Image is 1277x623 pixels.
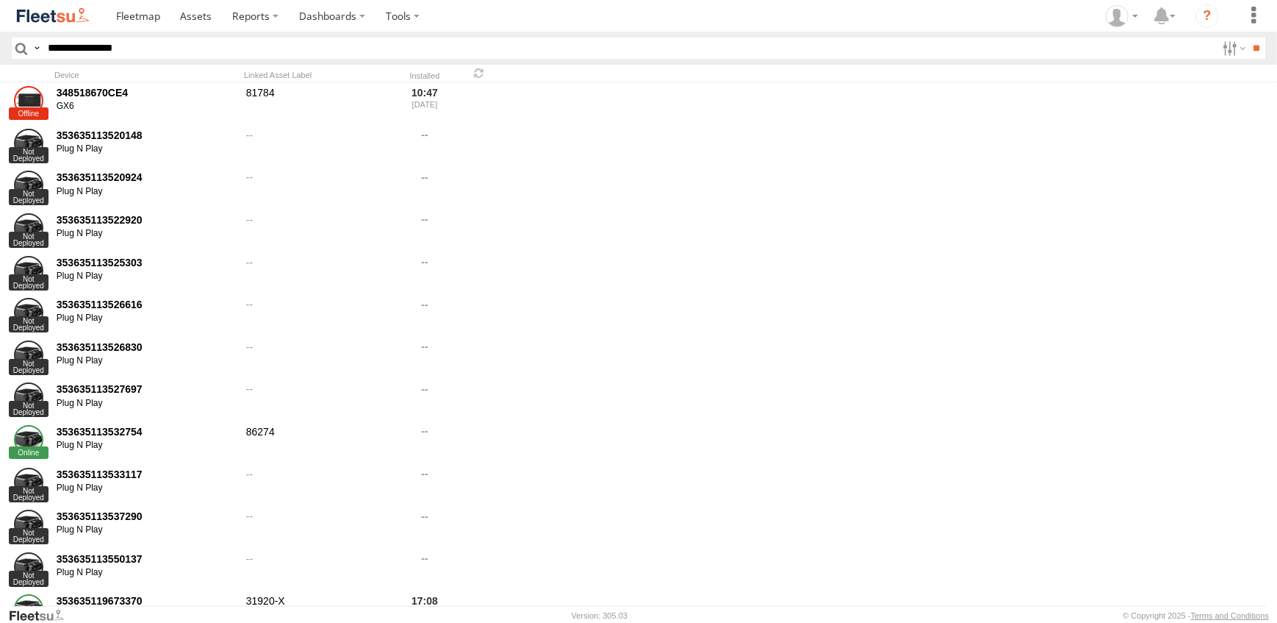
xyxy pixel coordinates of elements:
div: Plug N Play [57,143,236,155]
div: Plug N Play [57,567,236,579]
div: Plug N Play [57,524,236,536]
div: 353635113526830 [57,341,236,354]
div: 86274 [244,423,391,463]
a: Visit our Website [8,608,76,623]
div: 10:47 [DATE] [397,84,453,124]
div: 353635113522920 [57,213,236,227]
div: Plug N Play [57,313,236,324]
div: 353635113537290 [57,510,236,523]
div: Plug N Play [57,483,236,494]
div: Plug N Play [57,186,236,198]
a: Terms and Conditions [1191,611,1269,620]
div: 81784 [244,84,391,124]
div: 353635113520148 [57,129,236,142]
div: Plug N Play [57,355,236,367]
div: Plug N Play [57,398,236,410]
div: 353635113533117 [57,468,236,481]
div: 353635113550137 [57,552,236,566]
div: GX6 [57,101,236,113]
label: Search Query [31,38,43,59]
div: Nizarudeen Shajahan [1101,5,1143,27]
label: Search Filter Options [1217,38,1248,59]
div: 353635113525303 [57,256,236,269]
div: 348518670CE4 [57,86,236,99]
div: 353635113520924 [57,171,236,184]
div: Installed [397,73,453,80]
div: 353635113527697 [57,382,236,396]
div: 353635113532754 [57,425,236,438]
div: © Copyright 2025 - [1123,611,1269,620]
div: Plug N Play [57,228,236,240]
div: Linked Asset Label [244,70,391,80]
span: Refresh [470,66,488,80]
div: Plug N Play [57,271,236,282]
div: Device [54,70,238,80]
i: ? [1195,4,1219,28]
div: Version: 305.03 [572,611,627,620]
div: Plug N Play [57,440,236,452]
img: fleetsu-logo-horizontal.svg [15,6,91,26]
div: 353635119673370 [57,594,236,608]
div: 353635113526616 [57,298,236,311]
